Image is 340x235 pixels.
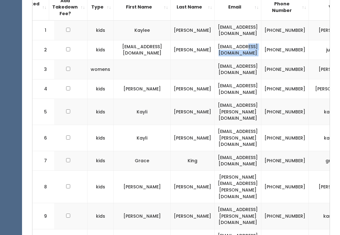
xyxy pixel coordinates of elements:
td: [EMAIL_ADDRESS][DOMAIN_NAME] [215,79,261,99]
td: [PERSON_NAME] [171,20,215,40]
td: kids [88,20,114,40]
td: Kayli [114,99,171,125]
td: [EMAIL_ADDRESS][DOMAIN_NAME] [215,151,261,170]
td: kids [88,99,114,125]
td: 2 [32,40,54,60]
td: Kaylee [114,20,171,40]
td: [PERSON_NAME] [171,203,215,229]
td: [PERSON_NAME] [171,170,215,203]
td: kids [88,170,114,203]
td: 6 [32,125,54,151]
td: 4 [32,79,54,99]
td: [EMAIL_ADDRESS][DOMAIN_NAME] [114,40,171,60]
td: kids [88,125,114,151]
td: [EMAIL_ADDRESS][PERSON_NAME][DOMAIN_NAME] [215,125,261,151]
td: [EMAIL_ADDRESS][PERSON_NAME][DOMAIN_NAME] [215,203,261,229]
td: [PHONE_NUMBER] [261,151,309,170]
td: 1 [32,20,54,40]
td: [EMAIL_ADDRESS][PERSON_NAME][DOMAIN_NAME] [215,99,261,125]
td: [PHONE_NUMBER] [261,60,309,79]
td: Kayli [114,125,171,151]
td: [PERSON_NAME] [171,99,215,125]
td: [PERSON_NAME] [114,203,171,229]
td: [PERSON_NAME] [171,125,215,151]
td: womens [88,60,114,79]
td: 5 [32,99,54,125]
td: [PERSON_NAME] [114,79,171,99]
td: [PERSON_NAME][EMAIL_ADDRESS][PERSON_NAME][DOMAIN_NAME] [215,170,261,203]
td: Grace [114,151,171,170]
td: [PHONE_NUMBER] [261,170,309,203]
td: [EMAIL_ADDRESS][DOMAIN_NAME] [215,60,261,79]
td: [PHONE_NUMBER] [261,99,309,125]
td: kids [88,151,114,170]
td: 3 [32,60,54,79]
td: 7 [32,151,54,170]
td: 9 [32,203,54,229]
td: [PERSON_NAME] [171,40,215,60]
td: [PHONE_NUMBER] [261,40,309,60]
td: [EMAIL_ADDRESS][DOMAIN_NAME] [215,20,261,40]
td: [PHONE_NUMBER] [261,79,309,99]
td: 8 [32,170,54,203]
td: [PERSON_NAME] [171,79,215,99]
td: kids [88,79,114,99]
td: [PHONE_NUMBER] [261,203,309,229]
td: [EMAIL_ADDRESS][DOMAIN_NAME] [215,40,261,60]
td: King [171,151,215,170]
td: [PHONE_NUMBER] [261,125,309,151]
td: kids [88,40,114,60]
td: kids [88,203,114,229]
td: [PERSON_NAME] [114,170,171,203]
td: [PHONE_NUMBER] [261,20,309,40]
